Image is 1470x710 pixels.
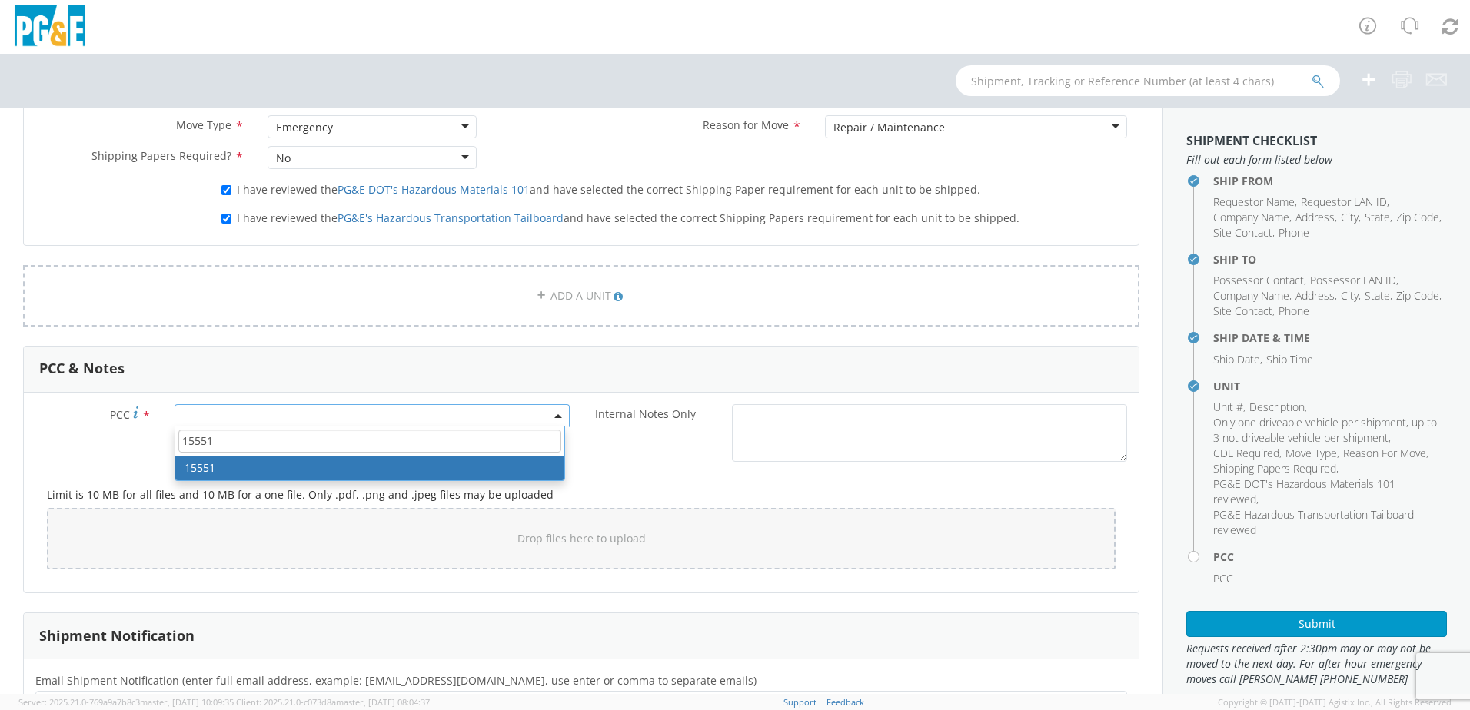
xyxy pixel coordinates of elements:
[1213,288,1289,303] span: Company Name
[39,361,125,377] h3: PCC & Notes
[517,531,646,546] span: Drop files here to upload
[221,214,231,224] input: I have reviewed thePG&E's Hazardous Transportation Tailboardand have selected the correct Shippin...
[237,211,1019,225] span: I have reviewed the and have selected the correct Shipping Papers requirement for each unit to be...
[1213,446,1279,460] span: CDL Required
[1310,273,1398,288] li: ,
[336,696,430,708] span: master, [DATE] 08:04:37
[1295,288,1337,304] li: ,
[1249,400,1305,414] span: Description
[1295,210,1337,225] li: ,
[1310,273,1396,287] span: Possessor LAN ID
[1213,225,1275,241] li: ,
[110,407,130,422] span: PCC
[1213,571,1233,586] span: PCC
[140,696,234,708] span: master, [DATE] 10:09:35
[221,185,231,195] input: I have reviewed thePG&E DOT's Hazardous Materials 101and have selected the correct Shipping Paper...
[276,120,333,135] div: Emergency
[1213,175,1447,187] h4: Ship From
[1213,332,1447,343] h4: Ship Date & Time
[1213,380,1447,392] h4: Unit
[1213,194,1295,209] span: Requestor Name
[1213,415,1437,445] span: Only one driveable vehicle per shipment, up to 3 not driveable vehicle per shipment
[1343,446,1428,461] li: ,
[1341,288,1359,303] span: City
[12,5,88,50] img: pge-logo-06675f144f4cfa6a6814.png
[236,696,430,708] span: Client: 2025.21.0-c073d8a
[1186,641,1447,687] span: Requests received after 2:30pm may or may not be moved to the next day. For after hour emergency ...
[1396,288,1442,304] li: ,
[1213,352,1262,367] li: ,
[1213,476,1443,507] li: ,
[18,696,234,708] span: Server: 2025.21.0-769a9a7b8c3
[1213,304,1275,319] li: ,
[1186,132,1317,149] strong: Shipment Checklist
[1213,194,1297,210] li: ,
[1218,696,1452,708] span: Copyright © [DATE]-[DATE] Agistix Inc., All Rights Reserved
[956,65,1340,96] input: Shipment, Tracking or Reference Number (at least 4 chars)
[1213,551,1447,562] h4: PCC
[1186,611,1447,637] button: Submit
[1213,400,1243,414] span: Unit #
[1213,210,1289,224] span: Company Name
[1285,446,1339,461] li: ,
[1341,210,1359,224] span: City
[47,489,1116,500] h5: Limit is 10 MB for all files and 10 MB for a one file. Only .pdf, .png and .jpeg files may be upl...
[237,182,980,197] span: I have reviewed the and have selected the correct Shipping Paper requirement for each unit to be ...
[1213,254,1447,265] h4: Ship To
[1213,461,1339,476] li: ,
[1301,194,1387,209] span: Requestor LAN ID
[39,629,195,644] h3: Shipment Notification
[1295,288,1335,303] span: Address
[1365,288,1392,304] li: ,
[1213,273,1304,287] span: Possessor Contact
[1341,210,1361,225] li: ,
[338,182,530,197] a: PG&E DOT's Hazardous Materials 101
[175,456,564,480] li: 15551
[23,265,1139,327] a: ADD A UNIT
[833,120,945,135] div: Repair / Maintenance
[1213,461,1336,476] span: Shipping Papers Required
[1365,210,1390,224] span: State
[1396,288,1439,303] span: Zip Code
[1365,288,1390,303] span: State
[595,406,696,421] span: Internal Notes Only
[1213,507,1414,537] span: PG&E Hazardous Transportation Tailboard reviewed
[1213,352,1260,367] span: Ship Date
[1301,194,1389,210] li: ,
[276,151,291,166] div: No
[1249,400,1307,415] li: ,
[1279,304,1309,318] span: Phone
[1213,273,1306,288] li: ,
[1213,400,1246,415] li: ,
[1213,476,1395,506] span: PG&E DOT's Hazardous Materials 101 reviewed
[1266,352,1313,367] span: Ship Time
[35,673,757,688] span: Email Shipment Notification (enter full email address, example: jdoe01@agistix.com, use enter or ...
[1365,210,1392,225] li: ,
[826,696,864,708] a: Feedback
[1213,210,1292,225] li: ,
[1341,288,1361,304] li: ,
[1396,210,1439,224] span: Zip Code
[1186,152,1447,168] span: Fill out each form listed below
[1213,288,1292,304] li: ,
[1279,225,1309,240] span: Phone
[1213,446,1282,461] li: ,
[1213,415,1443,446] li: ,
[1213,225,1272,240] span: Site Contact
[703,118,789,132] span: Reason for Move
[176,118,231,132] span: Move Type
[338,211,564,225] a: PG&E's Hazardous Transportation Tailboard
[1285,446,1337,460] span: Move Type
[1295,210,1335,224] span: Address
[1213,304,1272,318] span: Site Contact
[783,696,816,708] a: Support
[91,148,231,163] span: Shipping Papers Required?
[1396,210,1442,225] li: ,
[1343,446,1426,460] span: Reason For Move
